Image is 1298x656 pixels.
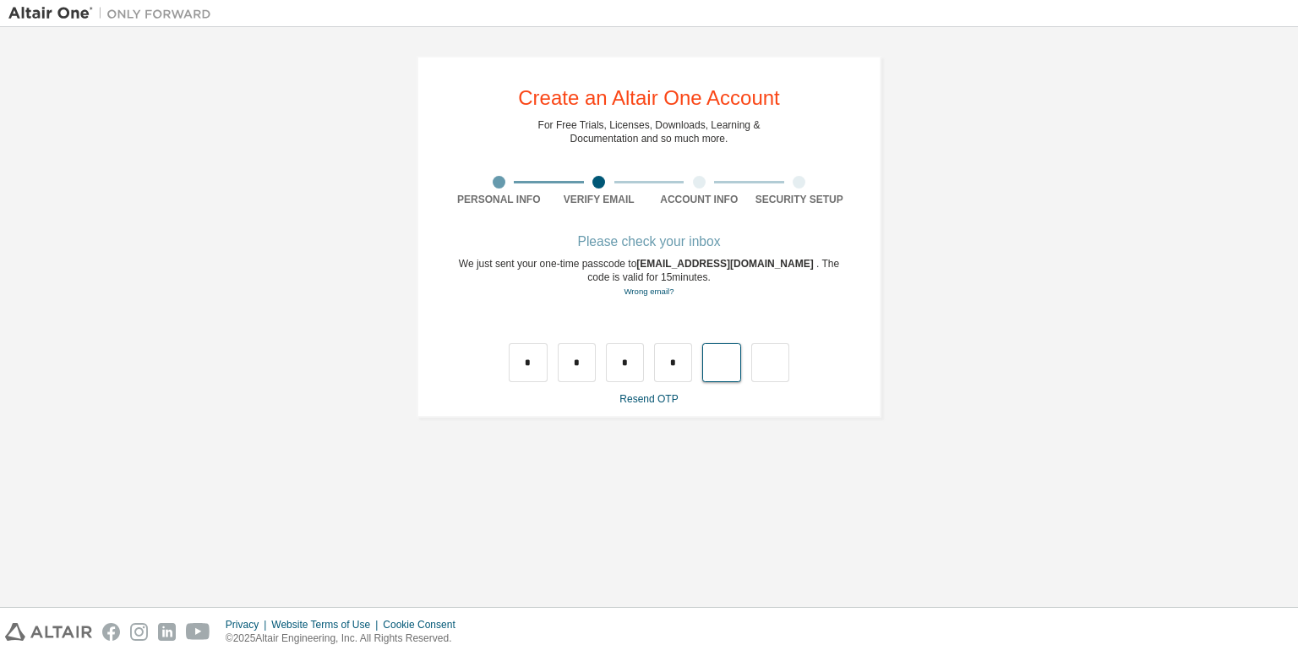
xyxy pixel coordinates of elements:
[449,257,849,298] div: We just sent your one-time passcode to . The code is valid for 15 minutes.
[130,623,148,641] img: instagram.svg
[226,618,271,631] div: Privacy
[538,118,761,145] div: For Free Trials, Licenses, Downloads, Learning & Documentation and so much more.
[5,623,92,641] img: altair_logo.svg
[518,88,780,108] div: Create an Altair One Account
[271,618,383,631] div: Website Terms of Use
[8,5,220,22] img: Altair One
[549,193,650,206] div: Verify Email
[158,623,176,641] img: linkedin.svg
[649,193,750,206] div: Account Info
[636,258,816,270] span: [EMAIL_ADDRESS][DOMAIN_NAME]
[102,623,120,641] img: facebook.svg
[750,193,850,206] div: Security Setup
[186,623,210,641] img: youtube.svg
[383,618,465,631] div: Cookie Consent
[619,393,678,405] a: Resend OTP
[226,631,466,646] p: © 2025 Altair Engineering, Inc. All Rights Reserved.
[449,193,549,206] div: Personal Info
[624,287,674,296] a: Go back to the registration form
[449,237,849,247] div: Please check your inbox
